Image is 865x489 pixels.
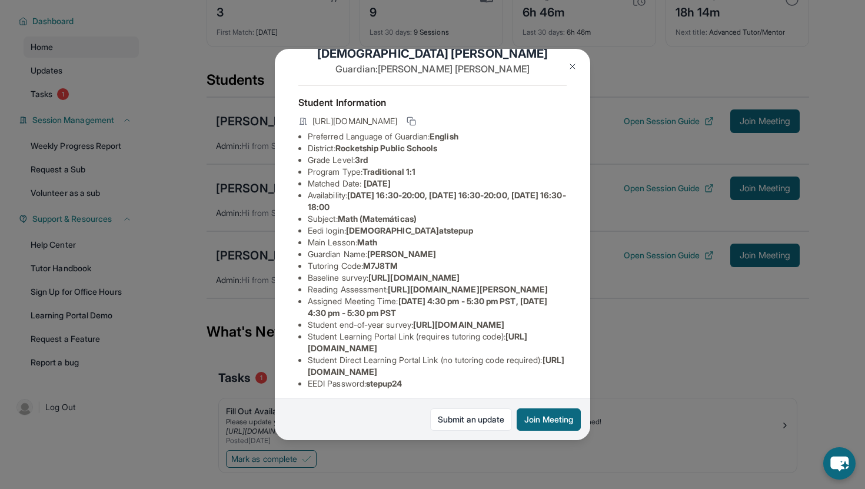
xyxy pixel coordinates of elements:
a: Submit an update [430,408,512,431]
span: Math (Matemáticas) [338,214,417,224]
img: Close Icon [568,62,577,71]
span: Rocketship Public Schools [335,143,438,153]
li: Grade Level: [308,154,567,166]
span: 3rd [355,155,368,165]
li: District: [308,142,567,154]
li: Availability: [308,189,567,213]
h4: Student Information [298,95,567,109]
span: [PERSON_NAME] [367,249,436,259]
li: Guardian Name : [308,248,567,260]
span: stepup24 [366,378,402,388]
li: Student Learning Portal Link (requires tutoring code) : [308,331,567,354]
span: [DEMOGRAPHIC_DATA]atstepup [346,225,473,235]
span: [URL][DOMAIN_NAME] [368,272,460,282]
li: Assigned Meeting Time : [308,295,567,319]
li: Main Lesson : [308,237,567,248]
span: [DATE] [364,178,391,188]
span: Math [357,237,377,247]
li: Eedi login : [308,225,567,237]
button: Copy link [404,114,418,128]
li: Baseline survey : [308,272,567,284]
span: [URL][DOMAIN_NAME] [413,320,504,330]
li: EEDI Password : [308,378,567,390]
li: Student end-of-year survey : [308,319,567,331]
li: Subject : [308,213,567,225]
button: chat-button [823,447,856,480]
span: [DATE] 4:30 pm - 5:30 pm PST, [DATE] 4:30 pm - 5:30 pm PST [308,296,547,318]
li: Tutoring Code : [308,260,567,272]
li: Preferred Language of Guardian: [308,131,567,142]
span: [URL][DOMAIN_NAME] [312,115,397,127]
p: Guardian: [PERSON_NAME] [PERSON_NAME] [298,62,567,76]
li: Reading Assessment : [308,284,567,295]
li: Student Direct Learning Portal Link (no tutoring code required) : [308,354,567,378]
span: [DATE] 16:30-20:00, [DATE] 16:30-20:00, [DATE] 16:30-18:00 [308,190,566,212]
span: M7J8TM [363,261,398,271]
span: [URL][DOMAIN_NAME][PERSON_NAME] [388,284,548,294]
span: English [430,131,458,141]
h1: [DEMOGRAPHIC_DATA] [PERSON_NAME] [298,45,567,62]
button: Join Meeting [517,408,581,431]
li: Program Type: [308,166,567,178]
span: Traditional 1:1 [362,167,415,177]
li: Matched Date: [308,178,567,189]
